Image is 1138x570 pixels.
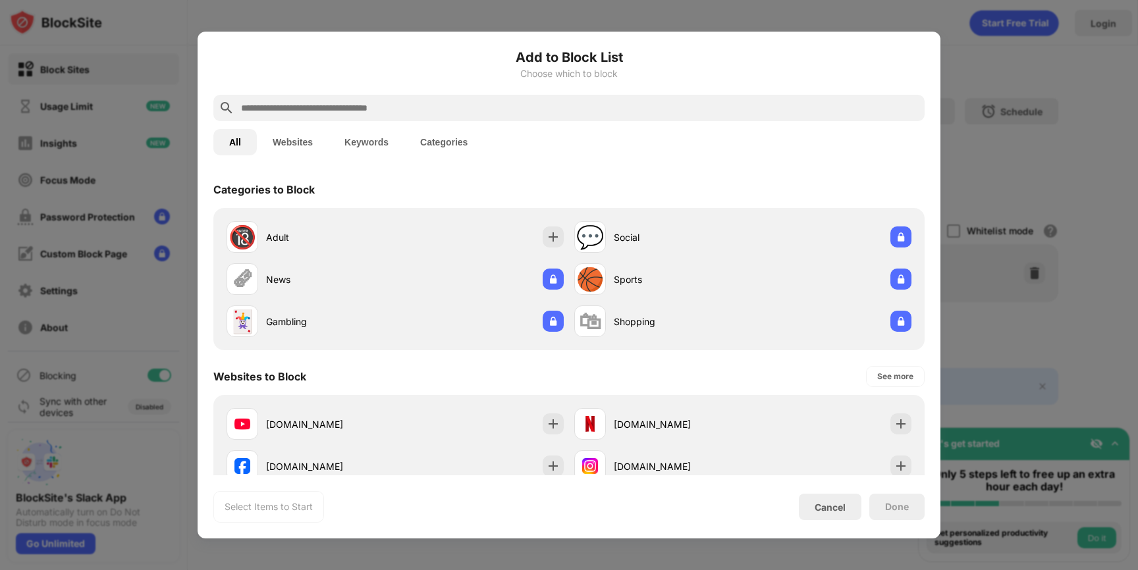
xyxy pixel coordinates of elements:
div: Select Items to Start [225,500,313,513]
button: Categories [404,129,483,155]
div: 🏀 [576,266,604,293]
div: Shopping [614,315,743,328]
div: See more [877,370,913,383]
div: Done [885,502,909,512]
img: favicons [582,458,598,474]
button: Keywords [329,129,404,155]
div: 🔞 [229,224,256,251]
div: Social [614,230,743,244]
button: All [213,129,257,155]
div: Sports [614,272,743,286]
div: 🛍 [579,308,601,335]
div: Categories to Block [213,183,315,196]
div: [DOMAIN_NAME] [266,459,395,473]
div: Websites to Block [213,370,306,383]
div: News [266,272,395,286]
div: Gambling [266,315,395,328]
button: Websites [257,129,329,155]
div: [DOMAIN_NAME] [614,417,743,431]
img: favicons [582,416,598,432]
img: favicons [234,458,250,474]
div: Choose which to block [213,68,925,79]
div: Adult [266,230,395,244]
h6: Add to Block List [213,47,925,67]
div: [DOMAIN_NAME] [266,417,395,431]
div: [DOMAIN_NAME] [614,459,743,473]
div: 💬 [576,224,604,251]
img: favicons [234,416,250,432]
div: 🗞 [231,266,254,293]
div: Cancel [815,502,846,513]
div: 🃏 [229,308,256,335]
img: search.svg [219,100,234,116]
